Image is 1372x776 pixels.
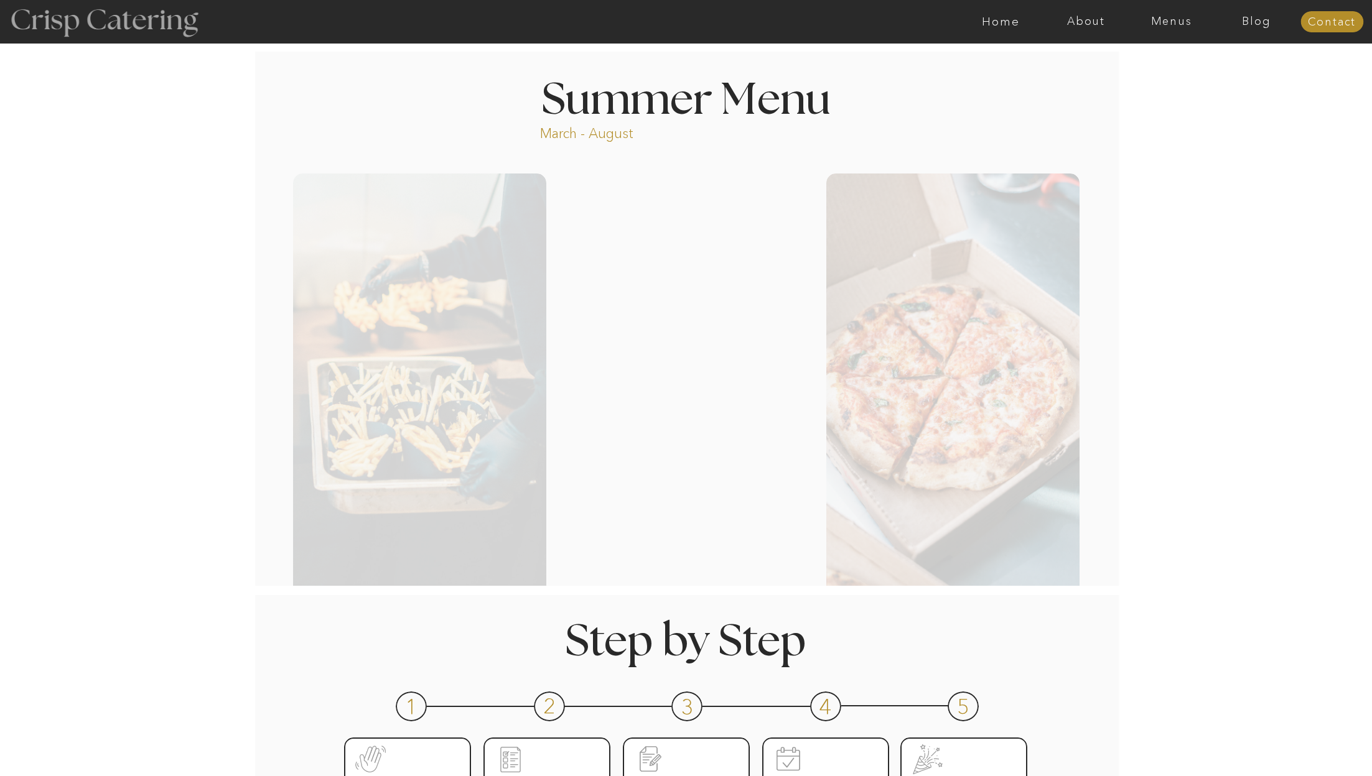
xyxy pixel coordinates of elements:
a: Menus [1129,16,1214,28]
h1: Step by Step [513,621,859,657]
h3: 1 [405,696,419,713]
a: Blog [1214,16,1299,28]
a: Contact [1300,16,1363,29]
p: March - August [540,124,711,139]
h3: 3 [681,696,695,713]
h1: Summer Menu [513,79,859,116]
a: Home [958,16,1043,28]
h3: 5 [957,696,971,713]
a: About [1043,16,1129,28]
h3: 2 [543,695,558,713]
h3: 4 [819,696,833,713]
